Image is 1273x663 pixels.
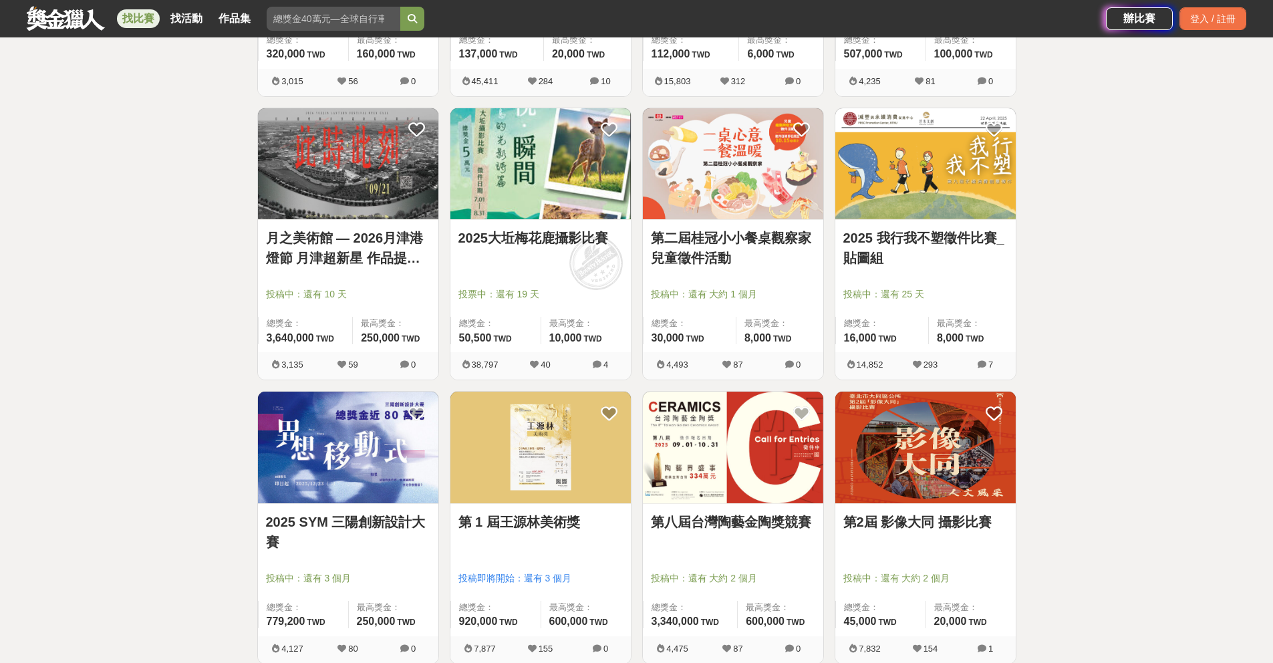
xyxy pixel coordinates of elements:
span: TWD [878,334,896,344]
span: 320,000 [267,48,305,59]
span: 總獎金： [652,317,728,330]
span: 45,000 [844,616,877,627]
span: 312 [731,76,746,86]
span: TWD [776,50,794,59]
span: 30,000 [652,332,684,344]
span: 80 [348,644,358,654]
span: 3,640,000 [267,332,314,344]
span: 6,000 [747,48,774,59]
span: 59 [348,360,358,370]
span: 20,000 [552,48,585,59]
img: Cover Image [835,392,1016,503]
span: 7 [988,360,993,370]
span: 0 [988,76,993,86]
span: 1 [988,644,993,654]
span: 4,493 [666,360,688,370]
span: 507,000 [844,48,883,59]
span: 投稿中：還有 大約 2 個月 [651,571,815,585]
span: 100,000 [934,48,973,59]
span: 0 [411,76,416,86]
span: 87 [733,644,742,654]
span: 4 [603,360,608,370]
span: 最高獎金： [937,317,1008,330]
a: Cover Image [643,392,823,504]
span: 0 [796,644,801,654]
span: 總獎金： [459,317,533,330]
span: 最高獎金： [549,317,623,330]
span: 最高獎金： [357,601,430,614]
span: 10,000 [549,332,582,344]
span: 最高獎金： [361,317,430,330]
span: TWD [686,334,704,344]
span: 投稿中：還有 10 天 [266,287,430,301]
span: 8,000 [744,332,771,344]
a: Cover Image [450,108,631,221]
span: TWD [884,50,902,59]
span: 112,000 [652,48,690,59]
a: 2025 我行我不塑徵件比賽_貼圖組 [843,228,1008,268]
a: 辦比賽 [1106,7,1173,30]
span: 779,200 [267,616,305,627]
span: TWD [402,334,420,344]
span: 總獎金： [267,601,340,614]
span: TWD [974,50,992,59]
span: TWD [583,334,601,344]
span: TWD [701,618,719,627]
span: TWD [773,334,791,344]
span: 10 [601,76,610,86]
img: Cover Image [258,392,438,503]
span: TWD [307,50,325,59]
a: 月之美術館 — 2026月津港燈節 月津超新星 作品提案徵選計畫 〈OPEN CALL〉 [266,228,430,268]
span: 920,000 [459,616,498,627]
span: 8,000 [937,332,964,344]
span: TWD [966,334,984,344]
span: 最高獎金： [357,33,430,47]
span: TWD [493,334,511,344]
a: 第二屆桂冠小小餐桌觀察家兒童徵件活動 [651,228,815,268]
span: TWD [878,618,896,627]
span: 7,832 [859,644,881,654]
span: 總獎金： [652,601,730,614]
span: 250,000 [357,616,396,627]
span: TWD [499,50,517,59]
span: TWD [397,618,415,627]
div: 登入 / 註冊 [1179,7,1246,30]
img: Cover Image [450,108,631,220]
a: 2025大坵梅花鹿攝影比賽 [458,228,623,248]
span: 總獎金： [652,33,731,47]
span: 50,500 [459,332,492,344]
span: 4,475 [666,644,688,654]
span: 總獎金： [844,317,920,330]
span: 0 [603,644,608,654]
a: Cover Image [450,392,631,504]
span: 最高獎金： [746,601,815,614]
img: Cover Image [643,392,823,503]
a: Cover Image [835,392,1016,504]
span: 14,852 [857,360,883,370]
span: 總獎金： [844,601,917,614]
span: 3,015 [281,76,303,86]
span: 20,000 [934,616,967,627]
img: Cover Image [835,108,1016,220]
a: Cover Image [258,108,438,221]
span: TWD [587,50,605,59]
span: 總獎金： [459,33,535,47]
span: 投稿中：還有 大約 1 個月 [651,287,815,301]
span: 總獎金： [459,601,533,614]
span: 3,135 [281,360,303,370]
span: 87 [733,360,742,370]
span: TWD [692,50,710,59]
span: 3,340,000 [652,616,699,627]
a: 第八屆台灣陶藝金陶獎競賽 [651,512,815,532]
span: 0 [796,360,801,370]
a: 第 1 屆王源林美術獎 [458,512,623,532]
img: Cover Image [643,108,823,220]
a: 作品集 [213,9,256,28]
span: 投稿中：還有 25 天 [843,287,1008,301]
span: 16,000 [844,332,877,344]
span: 7,877 [474,644,496,654]
span: 600,000 [746,616,785,627]
span: 總獎金： [844,33,917,47]
span: 0 [411,360,416,370]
